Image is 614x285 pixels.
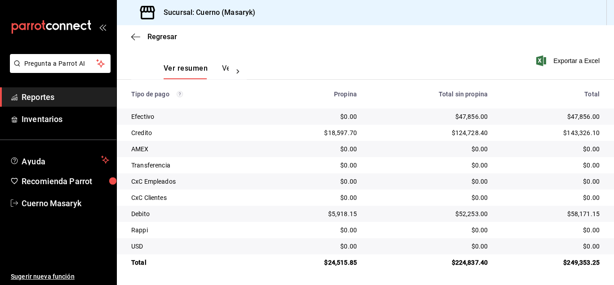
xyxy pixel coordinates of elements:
[371,112,488,121] div: $47,856.00
[131,145,260,154] div: AMEX
[131,32,177,41] button: Regresar
[371,145,488,154] div: $0.00
[131,90,260,98] div: Tipo de pago
[131,112,260,121] div: Efectivo
[22,91,109,103] span: Reportes
[371,90,488,98] div: Total sin propina
[10,54,111,73] button: Pregunta a Parrot AI
[502,209,600,218] div: $58,171.15
[131,193,260,202] div: CxC Clientes
[131,177,260,186] div: CxC Empleados
[502,112,600,121] div: $47,856.00
[131,242,260,251] div: USD
[502,177,600,186] div: $0.00
[502,193,600,202] div: $0.00
[275,258,357,267] div: $24,515.85
[22,175,109,187] span: Recomienda Parrot
[275,161,357,170] div: $0.00
[24,59,97,68] span: Pregunta a Parrot AI
[156,7,255,18] h3: Sucursal: Cuerno (Masaryk)
[371,258,488,267] div: $224,837.40
[131,209,260,218] div: Debito
[371,177,488,186] div: $0.00
[164,64,208,79] button: Ver resumen
[11,272,109,281] span: Sugerir nueva función
[538,55,600,66] button: Exportar a Excel
[275,193,357,202] div: $0.00
[22,113,109,125] span: Inventarios
[6,65,111,75] a: Pregunta a Parrot AI
[222,64,256,79] button: Ver pagos
[131,161,260,170] div: Transferencia
[131,226,260,235] div: Rappi
[371,161,488,170] div: $0.00
[502,258,600,267] div: $249,353.25
[502,90,600,98] div: Total
[275,145,357,154] div: $0.00
[275,242,357,251] div: $0.00
[22,154,98,165] span: Ayuda
[131,128,260,137] div: Credito
[275,209,357,218] div: $5,918.15
[275,112,357,121] div: $0.00
[164,64,229,79] div: navigation tabs
[371,128,488,137] div: $124,728.40
[147,32,177,41] span: Regresar
[502,226,600,235] div: $0.00
[99,23,106,31] button: open_drawer_menu
[371,193,488,202] div: $0.00
[371,209,488,218] div: $52,253.00
[275,90,357,98] div: Propina
[131,258,260,267] div: Total
[275,177,357,186] div: $0.00
[275,226,357,235] div: $0.00
[371,242,488,251] div: $0.00
[502,145,600,154] div: $0.00
[502,242,600,251] div: $0.00
[275,128,357,137] div: $18,597.70
[371,226,488,235] div: $0.00
[502,128,600,137] div: $143,326.10
[177,91,183,97] svg: Los pagos realizados con Pay y otras terminales son montos brutos.
[502,161,600,170] div: $0.00
[22,197,109,209] span: Cuerno Masaryk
